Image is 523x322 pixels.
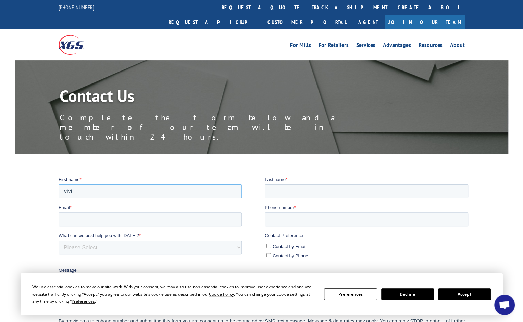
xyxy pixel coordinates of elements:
[438,288,491,300] button: Accept
[450,42,465,50] a: About
[381,288,434,300] button: Decline
[60,113,368,142] p: Complete the form below and a member of our team will be in touch within 24 hours.
[262,15,351,29] a: Customer Portal
[32,283,316,305] div: We use essential cookies to make our site work. With your consent, we may also use non-essential ...
[163,15,262,29] a: Request a pickup
[60,88,368,107] h1: Contact Us
[494,295,515,315] a: Open chat
[356,42,375,50] a: Services
[385,15,465,29] a: Join Our Team
[319,42,349,50] a: For Retailers
[59,4,94,11] a: [PHONE_NUMBER]
[383,42,411,50] a: Advantages
[324,288,377,300] button: Preferences
[419,42,443,50] a: Resources
[72,298,95,304] span: Preferences
[209,291,234,297] span: Cookie Policy
[351,15,385,29] a: Agent
[290,42,311,50] a: For Mills
[21,273,503,315] div: Cookie Consent Prompt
